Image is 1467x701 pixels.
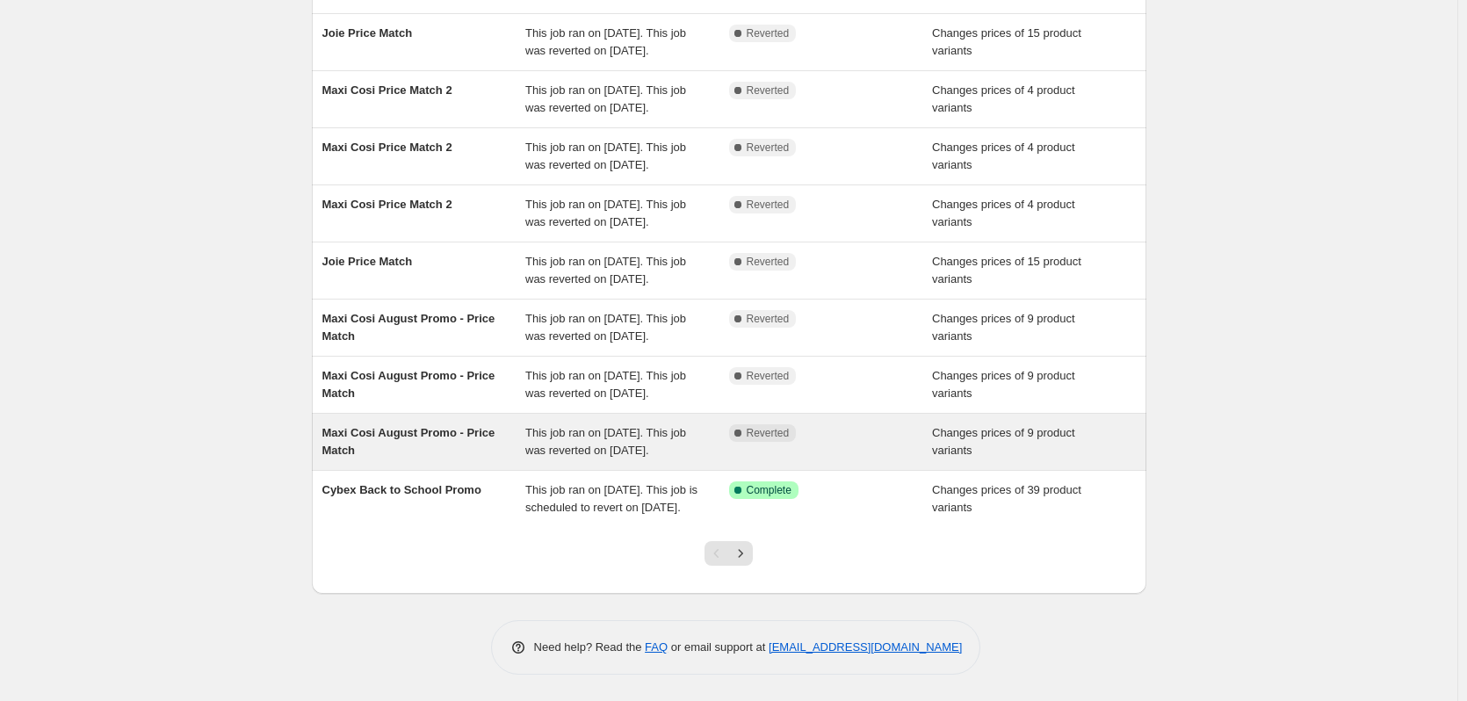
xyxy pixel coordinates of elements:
span: This job ran on [DATE]. This job was reverted on [DATE]. [525,26,686,57]
span: This job ran on [DATE]. This job was reverted on [DATE]. [525,198,686,228]
span: Maxi Cosi August Promo - Price Match [322,426,495,457]
span: This job ran on [DATE]. This job was reverted on [DATE]. [525,255,686,285]
span: Joie Price Match [322,255,413,268]
nav: Pagination [705,541,753,566]
span: This job ran on [DATE]. This job was reverted on [DATE]. [525,83,686,114]
span: Maxi Cosi August Promo - Price Match [322,312,495,343]
span: Maxi Cosi Price Match 2 [322,141,452,154]
span: Changes prices of 15 product variants [932,26,1081,57]
span: Reverted [747,198,790,212]
span: Need help? Read the [534,640,646,654]
span: This job ran on [DATE]. This job was reverted on [DATE]. [525,369,686,400]
span: Cybex Back to School Promo [322,483,481,496]
span: Reverted [747,141,790,155]
span: Reverted [747,83,790,98]
span: This job ran on [DATE]. This job was reverted on [DATE]. [525,141,686,171]
span: This job ran on [DATE]. This job was reverted on [DATE]. [525,312,686,343]
span: Reverted [747,369,790,383]
span: Changes prices of 15 product variants [932,255,1081,285]
a: FAQ [645,640,668,654]
span: Joie Price Match [322,26,413,40]
span: Reverted [747,426,790,440]
span: Reverted [747,312,790,326]
span: Changes prices of 9 product variants [932,369,1075,400]
span: Changes prices of 39 product variants [932,483,1081,514]
span: Changes prices of 4 product variants [932,141,1075,171]
span: Maxi Cosi Price Match 2 [322,198,452,211]
span: Reverted [747,26,790,40]
span: Maxi Cosi August Promo - Price Match [322,369,495,400]
span: Reverted [747,255,790,269]
span: Maxi Cosi Price Match 2 [322,83,452,97]
span: This job ran on [DATE]. This job is scheduled to revert on [DATE]. [525,483,697,514]
span: Complete [747,483,791,497]
span: Changes prices of 4 product variants [932,83,1075,114]
span: Changes prices of 9 product variants [932,312,1075,343]
span: This job ran on [DATE]. This job was reverted on [DATE]. [525,426,686,457]
a: [EMAIL_ADDRESS][DOMAIN_NAME] [769,640,962,654]
span: or email support at [668,640,769,654]
span: Changes prices of 9 product variants [932,426,1075,457]
button: Next [728,541,753,566]
span: Changes prices of 4 product variants [932,198,1075,228]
